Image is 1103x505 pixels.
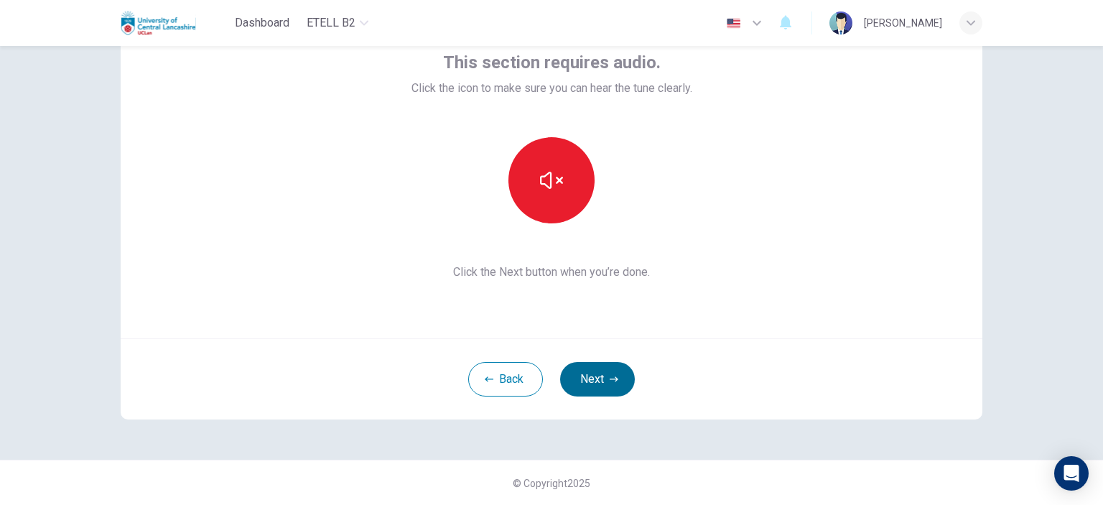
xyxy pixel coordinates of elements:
[864,14,942,32] div: [PERSON_NAME]
[411,264,692,281] span: Click the Next button when you’re done.
[468,362,543,397] button: Back
[1054,456,1089,491] div: Open Intercom Messenger
[301,10,374,36] button: eTELL B2
[235,14,289,32] span: Dashboard
[443,51,661,74] span: This section requires audio.
[513,478,590,489] span: © Copyright 2025
[829,11,852,34] img: Profile picture
[229,10,295,36] button: Dashboard
[121,9,229,37] a: Uclan logo
[725,18,743,29] img: en
[121,9,196,37] img: Uclan logo
[307,14,355,32] span: eTELL B2
[560,362,635,397] button: Next
[411,80,692,97] span: Click the icon to make sure you can hear the tune clearly.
